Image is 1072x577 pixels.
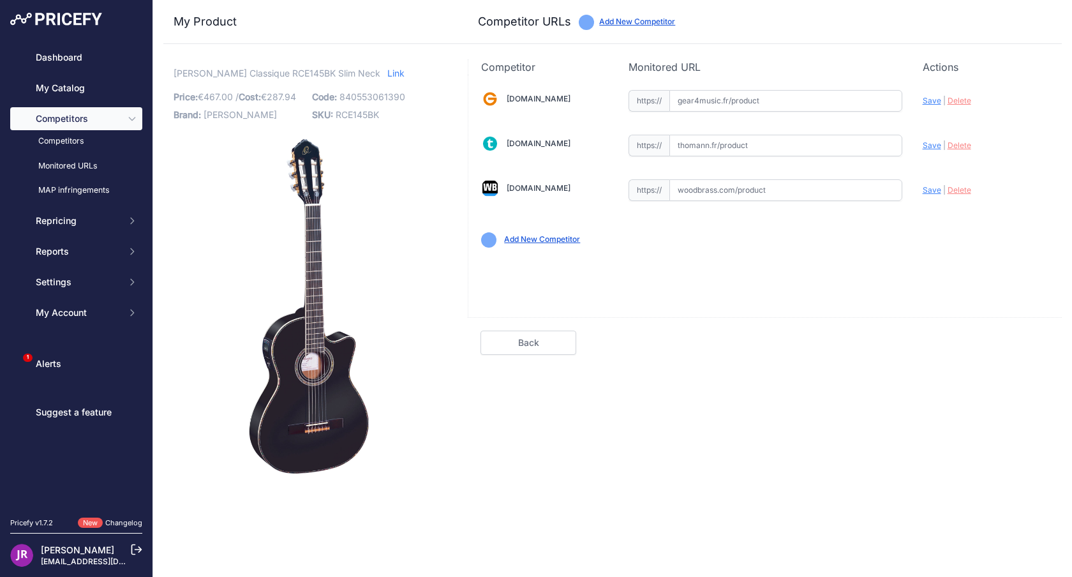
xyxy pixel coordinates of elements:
a: Competitors [10,130,142,153]
h3: My Product [174,13,442,31]
span: | [943,140,946,150]
span: Delete [948,96,971,105]
a: Monitored URLs [10,155,142,177]
p: € [174,88,304,106]
a: Alerts [10,352,142,375]
input: gear4music.fr/product [669,90,902,112]
span: Save [923,140,941,150]
span: https:// [629,90,669,112]
span: 840553061390 [339,91,405,102]
span: Repricing [36,214,119,227]
a: [PERSON_NAME] [41,544,114,555]
span: SKU: [312,109,333,120]
span: Save [923,96,941,105]
input: thomann.fr/product [669,135,902,156]
a: Suggest a feature [10,401,142,424]
p: Monitored URL [629,59,902,75]
span: Competitors [36,112,119,125]
span: RCE145BK [336,109,379,120]
img: Pricefy Logo [10,13,102,26]
div: Pricefy v1.7.2 [10,518,53,528]
a: [EMAIL_ADDRESS][DOMAIN_NAME] [41,557,174,566]
span: Settings [36,276,119,288]
span: [PERSON_NAME] [204,109,277,120]
p: Competitor [481,59,607,75]
a: Add New Competitor [504,234,580,244]
span: Save [923,185,941,195]
a: Changelog [105,518,142,527]
a: [DOMAIN_NAME] [507,94,570,103]
a: [DOMAIN_NAME] [507,139,570,148]
span: https:// [629,179,669,201]
a: [DOMAIN_NAME] [507,183,570,193]
span: Delete [948,185,971,195]
span: Code: [312,91,337,102]
a: My Catalog [10,77,142,100]
button: Repricing [10,209,142,232]
a: Link [387,65,405,81]
a: Add New Competitor [599,17,675,26]
span: [PERSON_NAME] Classique RCE145BK Slim Neck [174,65,380,81]
span: https:// [629,135,669,156]
span: Brand: [174,109,201,120]
span: Reports [36,245,119,258]
a: Back [480,331,576,355]
span: My Account [36,306,119,319]
p: Actions [923,59,1049,75]
span: | [943,185,946,195]
input: woodbrass.com/product [669,179,902,201]
span: / € [235,91,296,102]
a: Dashboard [10,46,142,69]
a: MAP infringements [10,179,142,202]
button: My Account [10,301,142,324]
span: New [78,518,103,528]
span: 287.94 [267,91,296,102]
span: 467.00 [204,91,233,102]
span: Price: [174,91,198,102]
nav: Sidebar [10,46,142,502]
span: | [943,96,946,105]
span: Cost: [239,91,261,102]
button: Reports [10,240,142,263]
button: Competitors [10,107,142,130]
button: Settings [10,271,142,294]
span: Delete [948,140,971,150]
h3: Competitor URLs [478,13,571,31]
